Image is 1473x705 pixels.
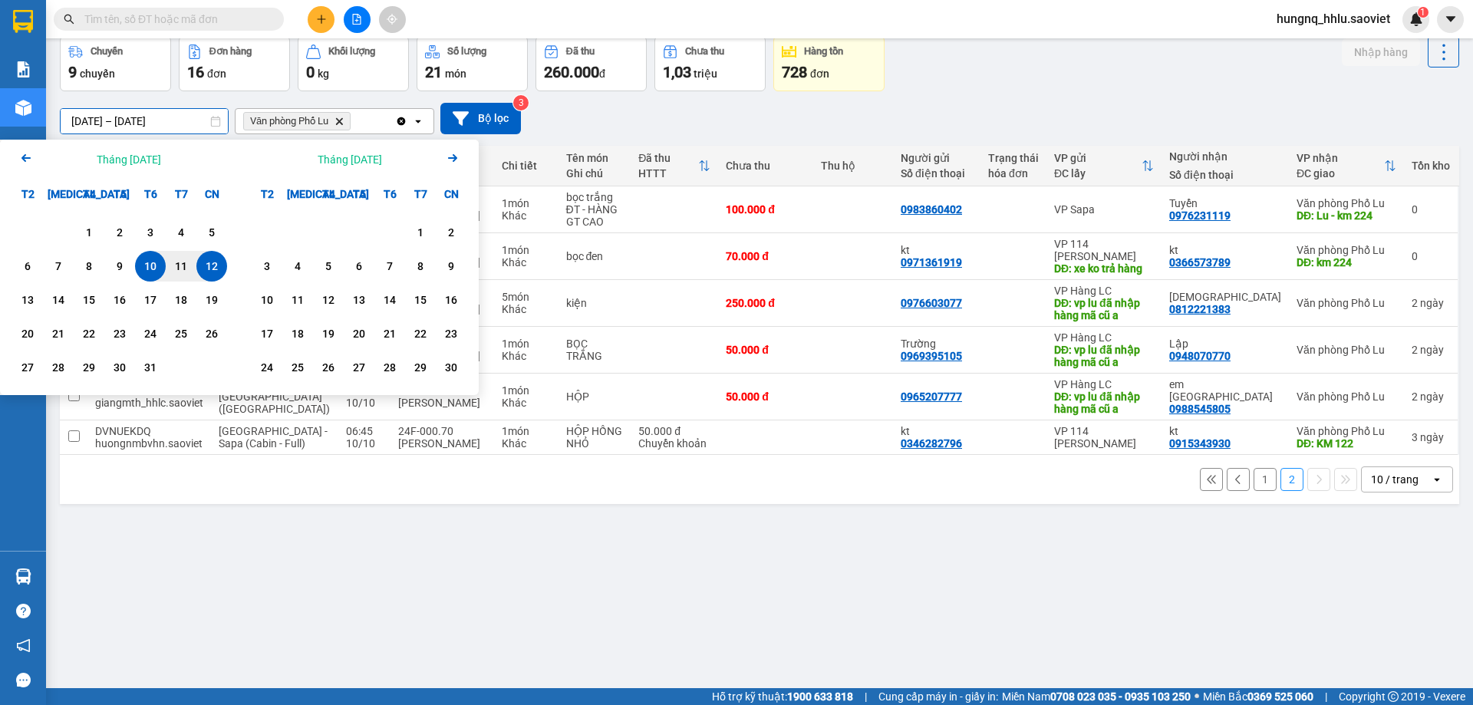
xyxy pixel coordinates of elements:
[78,223,100,242] div: 1
[140,291,161,309] div: 17
[405,318,436,349] div: Choose Thứ Bảy, tháng 11 22 2025. It's available.
[502,338,551,350] div: 1 món
[140,257,161,275] div: 10
[12,251,43,282] div: Choose Thứ Hai, tháng 10 6 2025. It's available.
[306,63,315,81] span: 0
[170,291,192,309] div: 18
[566,338,624,362] div: BỌC TRẮNG
[15,568,31,585] img: warehouse-icon
[318,324,339,343] div: 19
[60,36,171,91] button: Chuyến9chuyến
[109,291,130,309] div: 16
[405,217,436,248] div: Choose Thứ Bảy, tháng 11 1 2025. It's available.
[374,251,405,282] div: Choose Thứ Sáu, tháng 11 7 2025. It's available.
[398,397,486,409] div: [PERSON_NAME]
[313,179,344,209] div: T4
[170,223,192,242] div: 4
[726,203,806,216] div: 100.000 đ
[80,68,115,80] span: chuyến
[1297,209,1396,222] div: DĐ: Lu - km 224
[1420,297,1444,309] span: ngày
[1444,12,1458,26] span: caret-down
[43,251,74,282] div: Choose Thứ Ba, tháng 10 7 2025. It's available.
[1054,203,1154,216] div: VP Sapa
[901,203,962,216] div: 0983860402
[638,167,698,180] div: HTTT
[1169,209,1231,222] div: 0976231119
[502,197,551,209] div: 1 món
[344,179,374,209] div: T5
[201,223,222,242] div: 5
[566,46,595,57] div: Đã thu
[15,100,31,116] img: warehouse-icon
[78,257,100,275] div: 8
[344,6,371,33] button: file-add
[15,61,31,77] img: solution-icon
[1054,390,1154,415] div: DĐ: vp lu đã nhập hàng mã cũ a
[252,285,282,315] div: Choose Thứ Hai, tháng 11 10 2025. It's available.
[654,36,766,91] button: Chưa thu1,03 triệu
[196,179,227,209] div: CN
[298,36,409,91] button: Khối lượng0kg
[901,244,973,256] div: kt
[196,217,227,248] div: Choose Chủ Nhật, tháng 10 5 2025. It's available.
[1169,197,1281,209] div: Tuyển
[410,324,431,343] div: 22
[43,352,74,383] div: Choose Thứ Ba, tháng 10 28 2025. It's available.
[1420,344,1444,356] span: ngày
[282,179,313,209] div: [MEDICAL_DATA]
[1054,378,1154,390] div: VP Hàng LC
[425,63,442,81] span: 21
[374,318,405,349] div: Choose Thứ Sáu, tháng 11 21 2025. It's available.
[140,358,161,377] div: 31
[140,324,161,343] div: 24
[313,318,344,349] div: Choose Thứ Tư, tháng 11 19 2025. It's available.
[599,68,605,80] span: đ
[544,63,599,81] span: 260.000
[638,425,710,437] div: 50.000 đ
[109,223,130,242] div: 2
[109,324,130,343] div: 23
[74,285,104,315] div: Choose Thứ Tư, tháng 10 15 2025. It's available.
[287,324,308,343] div: 18
[196,251,227,282] div: Selected end date. Chủ Nhật, tháng 10 12 2025. It's available.
[1169,303,1231,315] div: 0812221383
[313,352,344,383] div: Choose Thứ Tư, tháng 11 26 2025. It's available.
[502,256,551,268] div: Khác
[1412,390,1450,403] div: 2
[166,251,196,282] div: Choose Thứ Bảy, tháng 10 11 2025. It's available.
[566,152,624,164] div: Tên món
[91,46,123,57] div: Chuyến
[196,285,227,315] div: Choose Chủ Nhật, tháng 10 19 2025. It's available.
[318,152,382,167] div: Tháng [DATE]
[201,324,222,343] div: 26
[95,425,203,437] div: DVNUEKDQ
[104,217,135,248] div: Choose Thứ Năm, tháng 10 2 2025. It's available.
[287,291,308,309] div: 11
[287,257,308,275] div: 4
[344,285,374,315] div: Choose Thứ Năm, tháng 11 13 2025. It's available.
[17,257,38,275] div: 6
[252,352,282,383] div: Choose Thứ Hai, tháng 11 24 2025. It's available.
[135,285,166,315] div: Choose Thứ Sáu, tháng 10 17 2025. It's available.
[48,358,69,377] div: 28
[78,358,100,377] div: 29
[252,318,282,349] div: Choose Thứ Hai, tháng 11 17 2025. It's available.
[387,14,397,25] span: aim
[566,425,624,450] div: HỘP HỒNG NHỎ
[166,318,196,349] div: Choose Thứ Bảy, tháng 10 25 2025. It's available.
[810,68,829,80] span: đơn
[1169,150,1281,163] div: Người nhận
[726,344,806,356] div: 50.000 đ
[256,291,278,309] div: 10
[502,209,551,222] div: Khác
[84,11,265,28] input: Tìm tên, số ĐT hoặc mã đơn
[1054,262,1154,275] div: DĐ: xe ko trả hàng
[566,250,624,262] div: bọc đen
[445,68,466,80] span: món
[12,179,43,209] div: T2
[252,179,282,209] div: T2
[348,291,370,309] div: 13
[201,291,222,309] div: 19
[48,291,69,309] div: 14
